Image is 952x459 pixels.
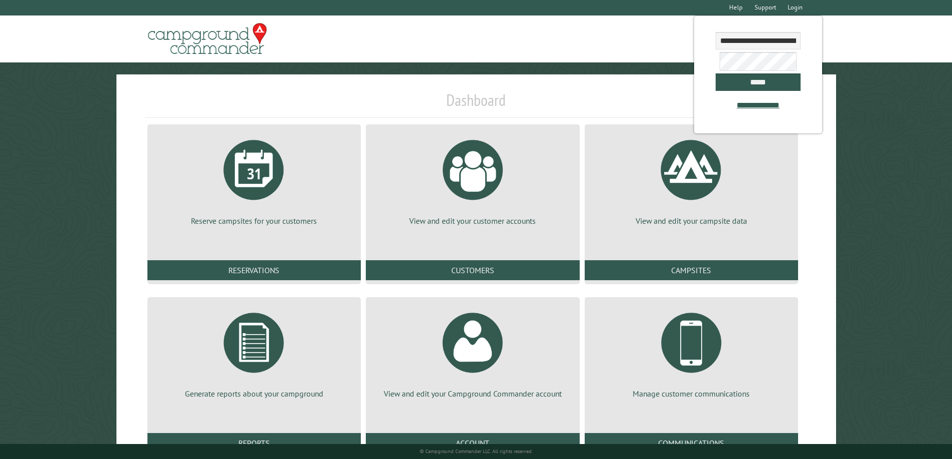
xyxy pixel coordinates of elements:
[585,260,798,280] a: Campsites
[597,132,786,226] a: View and edit your campsite data
[597,215,786,226] p: View and edit your campsite data
[366,260,579,280] a: Customers
[159,388,349,399] p: Generate reports about your campground
[366,433,579,453] a: Account
[147,433,361,453] a: Reports
[420,448,533,455] small: © Campground Commander LLC. All rights reserved.
[159,215,349,226] p: Reserve campsites for your customers
[145,90,808,118] h1: Dashboard
[378,132,567,226] a: View and edit your customer accounts
[147,260,361,280] a: Reservations
[159,132,349,226] a: Reserve campsites for your customers
[159,305,349,399] a: Generate reports about your campground
[585,433,798,453] a: Communications
[378,388,567,399] p: View and edit your Campground Commander account
[378,215,567,226] p: View and edit your customer accounts
[145,19,270,58] img: Campground Commander
[597,388,786,399] p: Manage customer communications
[597,305,786,399] a: Manage customer communications
[378,305,567,399] a: View and edit your Campground Commander account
